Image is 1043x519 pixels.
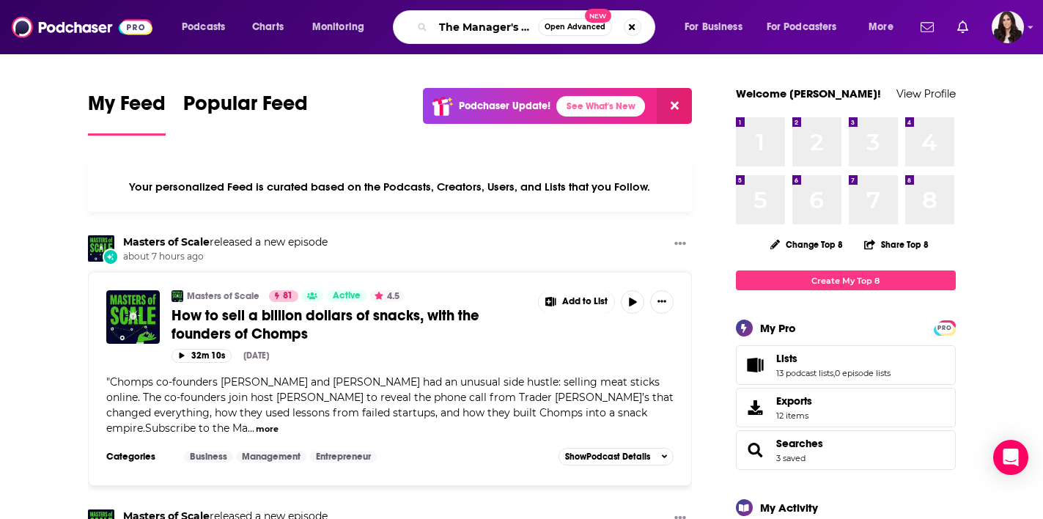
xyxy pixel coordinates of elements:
a: My Feed [88,91,166,136]
a: See What's New [556,96,645,117]
a: Masters of Scale [187,290,259,302]
span: Exports [776,394,812,408]
button: Share Top 8 [863,230,929,259]
span: How to sell a billion dollars of snacks, with the founders of Chomps [172,306,479,343]
span: Monitoring [312,17,364,37]
span: , [833,368,835,378]
a: How to sell a billion dollars of snacks, with the founders of Chomps [172,306,528,343]
button: 4.5 [370,290,404,302]
button: open menu [858,15,912,39]
span: Add to List [562,296,608,307]
a: Lists [776,352,891,365]
img: How to sell a billion dollars of snacks, with the founders of Chomps [106,290,160,344]
button: open menu [302,15,383,39]
span: Logged in as RebeccaShapiro [992,11,1024,43]
img: Masters of Scale [172,290,183,302]
span: about 7 hours ago [123,251,328,263]
a: Searches [776,437,823,450]
span: 81 [283,289,292,303]
button: Open AdvancedNew [538,18,612,36]
a: Create My Top 8 [736,270,956,290]
button: Show profile menu [992,11,1024,43]
button: more [256,423,279,435]
a: Exports [736,388,956,427]
img: Podchaser - Follow, Share and Rate Podcasts [12,13,152,41]
button: open menu [172,15,244,39]
a: Active [327,290,366,302]
a: View Profile [896,86,956,100]
span: Lists [776,352,797,365]
a: Entrepreneur [310,451,377,463]
a: Masters of Scale [123,235,210,249]
button: 32m 10s [172,349,232,363]
span: Active [333,289,361,303]
a: Management [236,451,306,463]
span: 12 items [776,411,812,421]
span: Show Podcast Details [565,452,650,462]
h3: released a new episode [123,235,328,249]
span: New [585,9,611,23]
a: 3 saved [776,453,806,463]
a: Popular Feed [183,91,308,136]
span: Exports [741,397,770,418]
a: Charts [243,15,292,39]
a: 81 [269,290,298,302]
span: Open Advanced [545,23,605,31]
button: Show More Button [650,290,674,314]
span: Popular Feed [183,91,308,125]
a: Business [184,451,233,463]
p: Podchaser Update! [459,100,550,112]
div: My Pro [760,321,796,335]
button: Show More Button [539,290,615,314]
button: open menu [674,15,761,39]
span: Chomps co-founders [PERSON_NAME] and [PERSON_NAME] had an unusual side hustle: selling meat stick... [106,375,674,435]
button: Change Top 8 [762,235,852,254]
a: 13 podcast lists [776,368,833,378]
div: [DATE] [243,350,269,361]
span: ... [248,422,254,435]
a: 0 episode lists [835,368,891,378]
a: Lists [741,355,770,375]
img: Masters of Scale [88,235,114,262]
a: Searches [741,440,770,460]
span: More [869,17,893,37]
div: Search podcasts, credits, & more... [407,10,669,44]
button: open menu [757,15,858,39]
a: Welcome [PERSON_NAME]! [736,86,881,100]
span: Charts [252,17,284,37]
button: Show More Button [668,235,692,254]
img: User Profile [992,11,1024,43]
div: New Episode [103,249,119,265]
a: Show notifications dropdown [951,15,974,40]
span: For Podcasters [767,17,837,37]
span: For Business [685,17,742,37]
div: Open Intercom Messenger [993,440,1028,475]
a: Show notifications dropdown [915,15,940,40]
button: ShowPodcast Details [559,448,674,465]
span: " [106,375,674,435]
div: Your personalized Feed is curated based on the Podcasts, Creators, Users, and Lists that you Follow. [88,162,693,212]
input: Search podcasts, credits, & more... [433,15,538,39]
span: My Feed [88,91,166,125]
span: Lists [736,345,956,385]
span: Podcasts [182,17,225,37]
h3: Categories [106,451,172,463]
span: Searches [736,430,956,470]
div: My Activity [760,501,818,515]
a: PRO [936,322,954,333]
